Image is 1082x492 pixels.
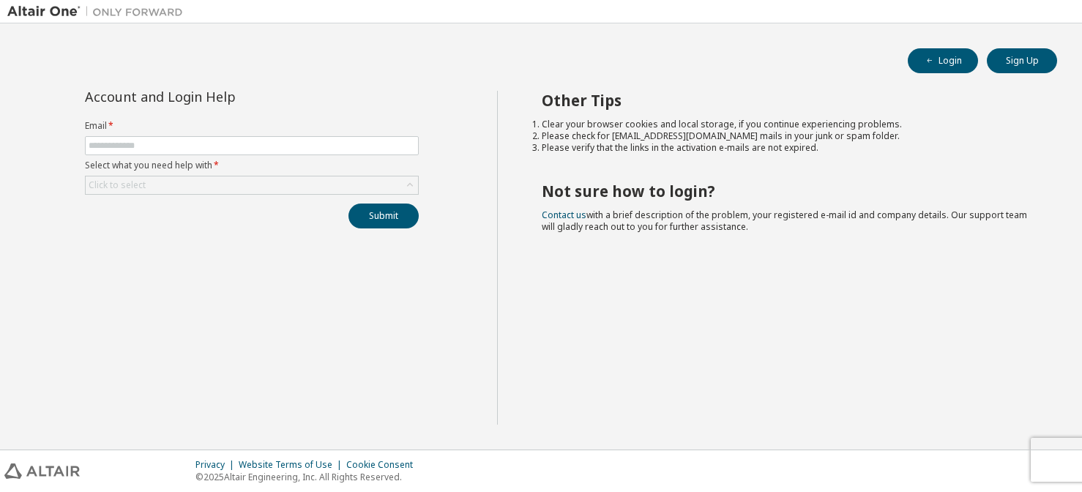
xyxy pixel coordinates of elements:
h2: Not sure how to login? [542,182,1031,201]
div: Website Terms of Use [239,459,346,471]
div: Click to select [86,176,418,194]
img: altair_logo.svg [4,463,80,479]
button: Submit [348,204,419,228]
a: Contact us [542,209,586,221]
span: with a brief description of the problem, your registered e-mail id and company details. Our suppo... [542,209,1027,233]
div: Click to select [89,179,146,191]
h2: Other Tips [542,91,1031,110]
label: Email [85,120,419,132]
li: Please check for [EMAIL_ADDRESS][DOMAIN_NAME] mails in your junk or spam folder. [542,130,1031,142]
img: Altair One [7,4,190,19]
button: Login [908,48,978,73]
label: Select what you need help with [85,160,419,171]
li: Clear your browser cookies and local storage, if you continue experiencing problems. [542,119,1031,130]
li: Please verify that the links in the activation e-mails are not expired. [542,142,1031,154]
div: Cookie Consent [346,459,422,471]
button: Sign Up [987,48,1057,73]
div: Account and Login Help [85,91,352,102]
p: © 2025 Altair Engineering, Inc. All Rights Reserved. [195,471,422,483]
div: Privacy [195,459,239,471]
